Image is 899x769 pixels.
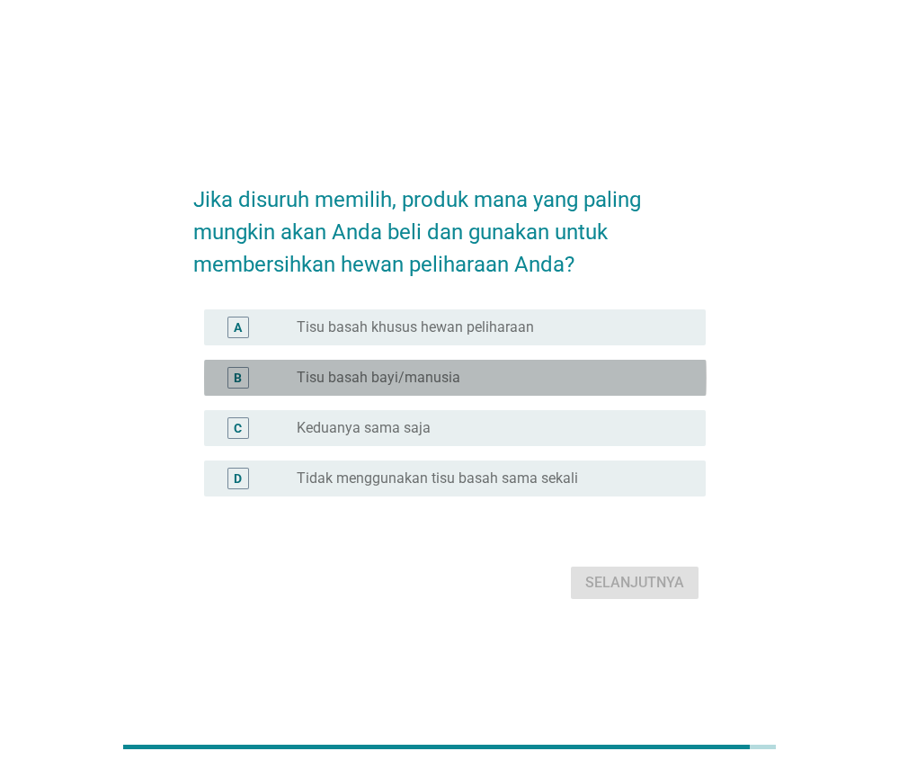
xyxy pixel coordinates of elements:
[297,419,431,437] label: Keduanya sama saja
[297,369,460,387] label: Tisu basah bayi/manusia
[297,469,578,487] label: Tidak menggunakan tisu basah sama sekali
[297,318,534,336] label: Tisu basah khusus hewan peliharaan
[234,368,242,387] div: B
[234,469,242,487] div: D
[234,418,242,437] div: C
[193,165,707,281] h2: Jika disuruh memilih, produk mana yang paling mungkin akan Anda beli dan gunakan untuk membersihk...
[234,317,242,336] div: A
